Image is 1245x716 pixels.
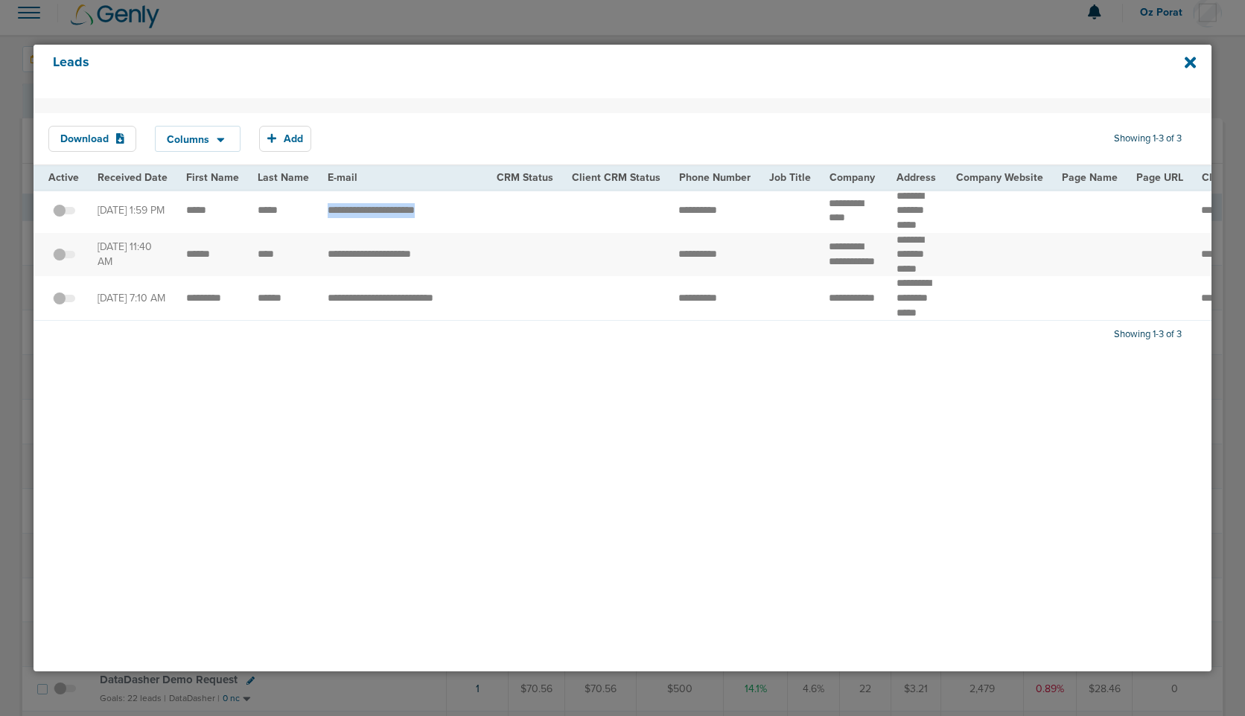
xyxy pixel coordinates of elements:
[760,166,820,189] th: Job Title
[98,171,168,184] span: Received Date
[48,171,79,184] span: Active
[888,166,946,189] th: Address
[820,166,888,189] th: Company
[186,171,239,184] span: First Name
[89,276,177,320] td: [DATE] 7:10 AM
[1052,166,1127,189] th: Page Name
[946,166,1052,189] th: Company Website
[53,54,1082,89] h4: Leads
[259,126,311,152] button: Add
[1136,171,1183,184] span: Page URL
[679,171,751,184] span: Phone Number
[167,135,209,145] span: Columns
[89,189,177,233] td: [DATE] 1:59 PM
[497,171,553,184] span: CRM Status
[1114,132,1182,145] span: Showing 1-3 of 3
[1114,328,1182,341] span: Showing 1-3 of 3
[1202,171,1243,184] span: Client Id
[328,171,357,184] span: E-mail
[48,126,136,152] button: Download
[258,171,309,184] span: Last Name
[562,166,669,189] th: Client CRM Status
[284,132,303,145] span: Add
[89,233,177,277] td: [DATE] 11:40 AM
